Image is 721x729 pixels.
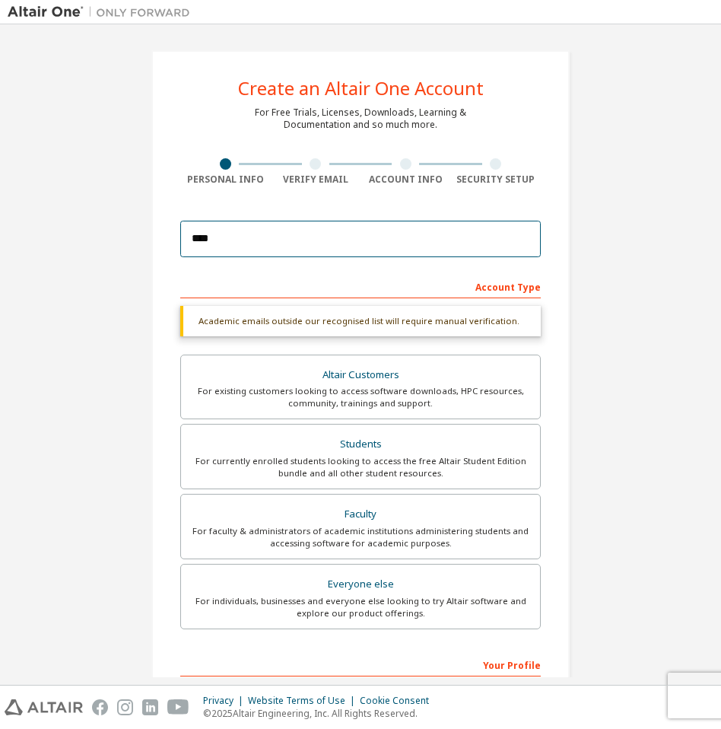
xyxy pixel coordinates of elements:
[190,434,531,455] div: Students
[255,107,466,131] div: For Free Trials, Licenses, Downloads, Learning & Documentation and so much more.
[248,695,360,707] div: Website Terms of Use
[203,695,248,707] div: Privacy
[180,306,541,336] div: Academic emails outside our recognised list will require manual verification.
[360,695,438,707] div: Cookie Consent
[180,173,271,186] div: Personal Info
[180,274,541,298] div: Account Type
[167,699,189,715] img: youtube.svg
[271,173,361,186] div: Verify Email
[190,455,531,479] div: For currently enrolled students looking to access the free Altair Student Edition bundle and all ...
[180,652,541,676] div: Your Profile
[203,707,438,720] p: © 2025 Altair Engineering, Inc. All Rights Reserved.
[360,173,451,186] div: Account Info
[190,525,531,549] div: For faculty & administrators of academic institutions administering students and accessing softwa...
[190,385,531,409] div: For existing customers looking to access software downloads, HPC resources, community, trainings ...
[5,699,83,715] img: altair_logo.svg
[92,699,108,715] img: facebook.svg
[238,79,484,97] div: Create an Altair One Account
[190,595,531,619] div: For individuals, businesses and everyone else looking to try Altair software and explore our prod...
[190,504,531,525] div: Faculty
[190,364,531,386] div: Altair Customers
[451,173,542,186] div: Security Setup
[190,574,531,595] div: Everyone else
[8,5,198,20] img: Altair One
[117,699,133,715] img: instagram.svg
[142,699,158,715] img: linkedin.svg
